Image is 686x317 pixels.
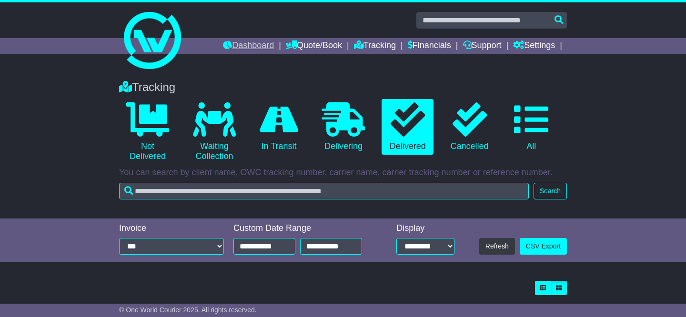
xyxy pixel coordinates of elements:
[505,99,557,155] a: All
[513,38,555,54] a: Settings
[534,183,567,199] button: Search
[463,38,502,54] a: Support
[396,223,454,234] div: Display
[479,238,515,255] button: Refresh
[114,80,572,94] div: Tracking
[119,306,257,314] span: © One World Courier 2025. All rights reserved.
[252,99,305,155] a: In Transit
[382,99,434,155] a: Delivered
[354,38,396,54] a: Tracking
[119,223,224,234] div: Invoice
[408,38,451,54] a: Financials
[119,168,567,178] p: You can search by client name, OWC tracking number, carrier name, carrier tracking number or refe...
[443,99,495,155] a: Cancelled
[520,238,567,255] a: CSV Export
[223,38,274,54] a: Dashboard
[186,99,243,165] a: Waiting Collection
[286,38,342,54] a: Quote/Book
[233,223,376,234] div: Custom Date Range
[119,99,176,165] a: Not Delivered
[315,99,372,155] a: Delivering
